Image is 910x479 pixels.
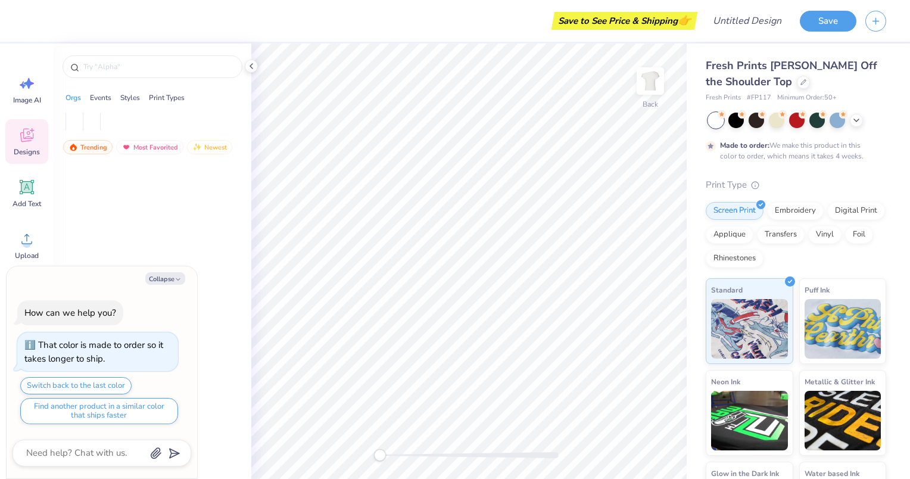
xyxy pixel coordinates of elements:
[845,226,873,244] div: Foil
[15,251,39,260] span: Upload
[800,11,856,32] button: Save
[720,140,867,161] div: We make this product in this color to order, which means it takes 4 weeks.
[706,250,763,268] div: Rhinestones
[711,284,743,296] span: Standard
[706,58,877,89] span: Fresh Prints [PERSON_NAME] Off the Shoulder Top
[20,398,178,424] button: Find another product in a similar color that ships faster
[808,226,842,244] div: Vinyl
[706,178,886,192] div: Print Type
[643,99,658,110] div: Back
[678,13,691,27] span: 👉
[14,147,40,157] span: Designs
[706,93,741,103] span: Fresh Prints
[767,202,824,220] div: Embroidery
[827,202,885,220] div: Digital Print
[24,307,116,319] div: How can we help you?
[13,199,41,209] span: Add Text
[187,140,232,154] div: Newest
[805,284,830,296] span: Puff Ink
[66,92,81,103] div: Orgs
[120,92,140,103] div: Styles
[121,143,131,151] img: most_fav.gif
[777,93,837,103] span: Minimum Order: 50 +
[805,375,875,388] span: Metallic & Glitter Ink
[63,140,113,154] div: Trending
[374,449,386,461] div: Accessibility label
[757,226,805,244] div: Transfers
[703,9,791,33] input: Untitled Design
[149,92,185,103] div: Print Types
[554,12,694,30] div: Save to See Price & Shipping
[68,143,78,151] img: trending.gif
[711,299,788,359] img: Standard
[13,95,41,105] span: Image AI
[747,93,771,103] span: # FP117
[706,226,753,244] div: Applique
[805,391,881,450] img: Metallic & Glitter Ink
[711,375,740,388] span: Neon Ink
[82,61,235,73] input: Try "Alpha"
[192,143,202,151] img: newest.gif
[720,141,769,150] strong: Made to order:
[706,202,763,220] div: Screen Print
[20,377,132,394] button: Switch back to the last color
[711,391,788,450] img: Neon Ink
[116,140,183,154] div: Most Favorited
[90,92,111,103] div: Events
[24,339,163,365] div: That color is made to order so it takes longer to ship.
[638,69,662,93] img: Back
[145,272,185,285] button: Collapse
[805,299,881,359] img: Puff Ink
